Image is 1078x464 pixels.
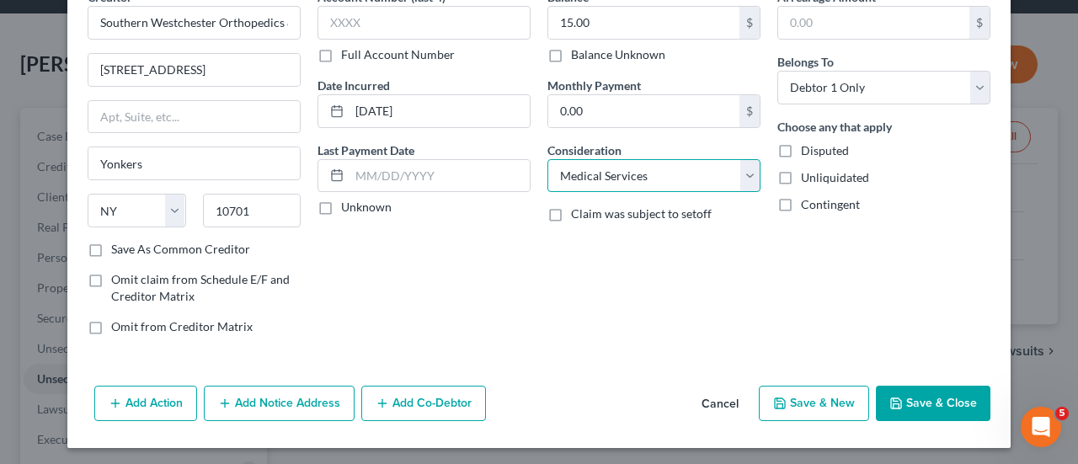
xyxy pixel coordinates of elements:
button: Cancel [688,387,752,421]
button: Save & Close [876,386,990,421]
input: Search creditor by name... [88,6,301,40]
label: Full Account Number [341,46,455,63]
input: XXXX [318,6,531,40]
div: $ [969,7,990,39]
label: Monthly Payment [547,77,641,94]
label: Consideration [547,141,622,159]
span: 5 [1055,407,1069,420]
button: Add Co-Debtor [361,386,486,421]
span: Unliquidated [801,170,869,184]
button: Add Notice Address [204,386,355,421]
button: Save & New [759,386,869,421]
label: Save As Common Creditor [111,241,250,258]
span: Contingent [801,197,860,211]
span: Belongs To [777,55,834,69]
input: 0.00 [778,7,969,39]
span: Omit claim from Schedule E/F and Creditor Matrix [111,272,290,303]
input: Enter zip... [203,194,302,227]
label: Choose any that apply [777,118,892,136]
label: Unknown [341,199,392,216]
button: Add Action [94,386,197,421]
input: MM/DD/YYYY [350,160,530,192]
input: Enter city... [88,147,300,179]
span: Disputed [801,143,849,157]
input: Enter address... [88,54,300,86]
span: Claim was subject to setoff [571,206,712,221]
div: $ [739,7,760,39]
div: $ [739,95,760,127]
input: MM/DD/YYYY [350,95,530,127]
input: Apt, Suite, etc... [88,101,300,133]
iframe: Intercom live chat [1021,407,1061,447]
input: 0.00 [548,95,739,127]
label: Date Incurred [318,77,390,94]
label: Last Payment Date [318,141,414,159]
label: Balance Unknown [571,46,665,63]
input: 0.00 [548,7,739,39]
span: Omit from Creditor Matrix [111,319,253,333]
